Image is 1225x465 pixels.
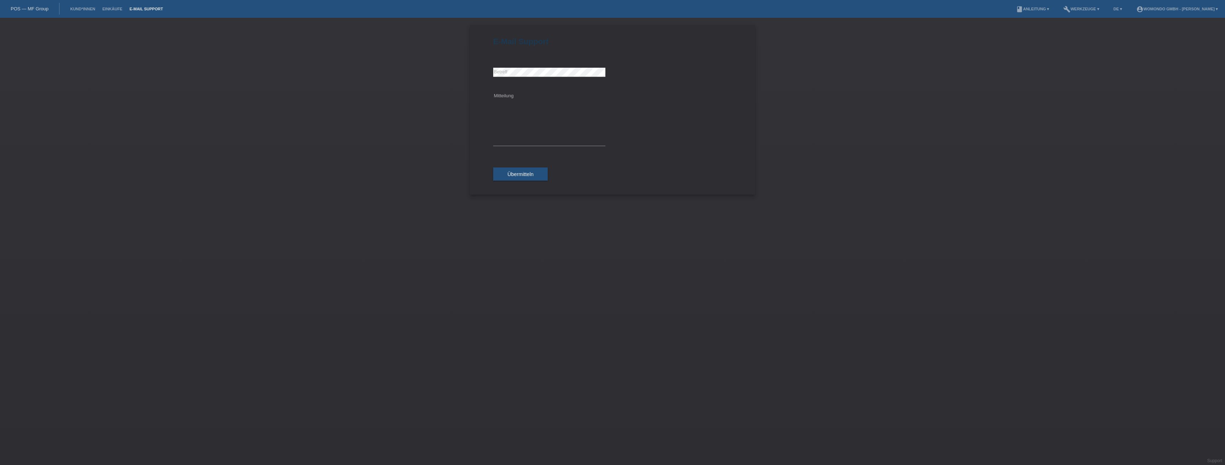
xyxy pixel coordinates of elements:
a: DE ▾ [1110,7,1126,11]
a: bookAnleitung ▾ [1012,7,1053,11]
a: Einkäufe [99,7,126,11]
i: book [1016,6,1023,13]
a: E-Mail Support [126,7,167,11]
a: buildWerkzeuge ▾ [1060,7,1103,11]
i: account_circle [1136,6,1143,13]
i: build [1063,6,1070,13]
h1: E-Mail Support [493,37,732,46]
a: POS — MF Group [11,6,48,11]
span: Übermitteln [507,171,533,177]
a: account_circlewomondo GmbH - [PERSON_NAME] ▾ [1133,7,1221,11]
a: Kund*innen [67,7,99,11]
button: Übermitteln [493,167,548,181]
a: Support [1207,458,1222,463]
